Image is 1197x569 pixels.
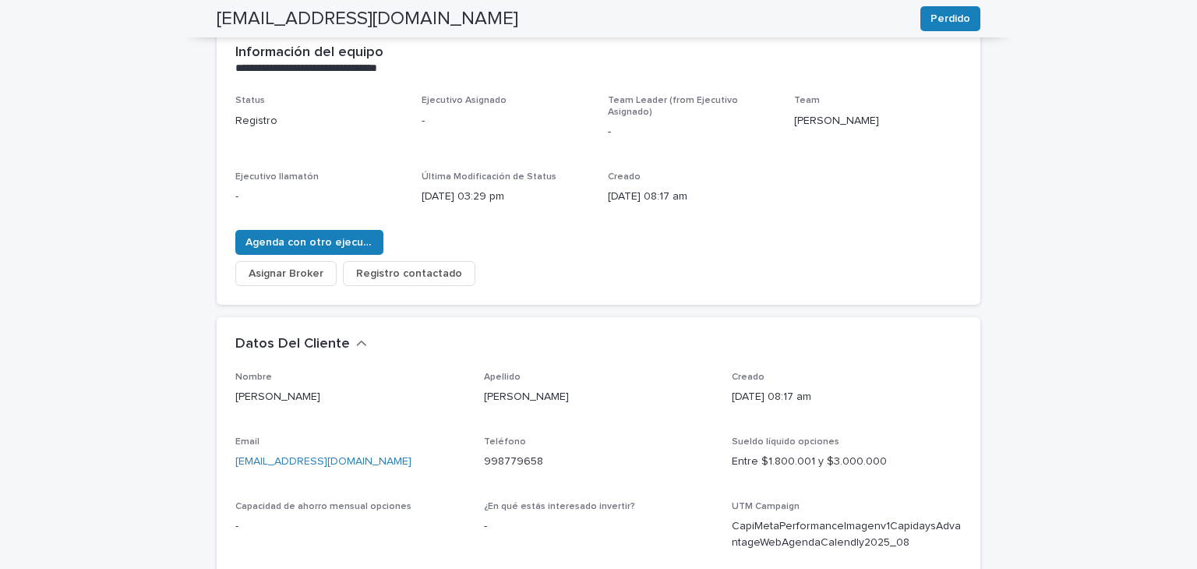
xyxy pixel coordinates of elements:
span: Creado [608,172,641,182]
p: - [484,518,714,535]
span: Team [794,96,820,105]
h2: Datos Del Cliente [235,336,350,353]
h2: [EMAIL_ADDRESS][DOMAIN_NAME] [217,8,518,30]
p: [PERSON_NAME] [235,389,465,405]
p: - [235,189,403,205]
h2: Información del equipo [235,44,383,62]
span: Asignar Broker [249,266,323,281]
span: Apellido [484,373,521,382]
p: [DATE] 08:17 am [732,389,962,405]
button: Registro contactado [343,261,475,286]
p: [PERSON_NAME] [794,113,962,129]
p: CapiMetaPerformanceImagenv1CapidaysAdvantageWebAgendaCalendly2025_08 [732,518,962,551]
span: Nombre [235,373,272,382]
button: Agenda con otro ejecutivo [235,230,383,255]
button: Asignar Broker [235,261,337,286]
span: Perdido [930,11,970,27]
button: Perdido [920,6,980,31]
span: Team Leader (from Ejecutivo Asignado) [608,96,738,116]
span: Status [235,96,265,105]
a: [EMAIL_ADDRESS][DOMAIN_NAME] [235,456,411,467]
p: Entre $1.800.001 y $3.000.000 [732,454,962,470]
span: Última Modificación de Status [422,172,556,182]
p: [DATE] 03:29 pm [422,189,589,205]
span: Capacidad de ahorro mensual opciones [235,502,411,511]
span: Ejecutivo llamatón [235,172,319,182]
p: - [608,124,775,140]
p: - [235,518,465,535]
span: Agenda con otro ejecutivo [245,235,373,250]
span: Sueldo líquido opciones [732,437,839,447]
a: 998779658 [484,456,543,467]
p: - [422,113,589,129]
span: Registro contactado [356,266,462,281]
span: Ejecutivo Asignado [422,96,507,105]
p: Registro [235,113,403,129]
span: UTM Campaign [732,502,800,511]
p: [PERSON_NAME] [484,389,714,405]
button: Datos Del Cliente [235,336,367,353]
span: Teléfono [484,437,526,447]
p: [DATE] 08:17 am [608,189,775,205]
span: Email [235,437,260,447]
span: Creado [732,373,764,382]
span: ¿En qué estás interesado invertir? [484,502,635,511]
